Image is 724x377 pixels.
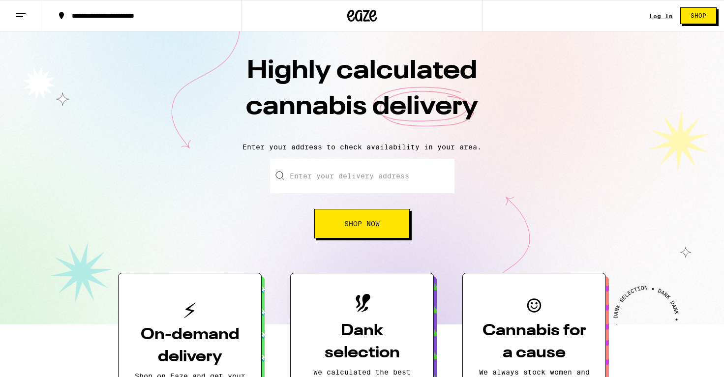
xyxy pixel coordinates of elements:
h1: Highly calculated cannabis delivery [190,54,534,135]
a: Log In [649,13,673,19]
h3: Cannabis for a cause [479,320,590,364]
h3: Dank selection [306,320,418,364]
span: Shop [691,13,706,19]
p: Enter your address to check availability in your area. [10,143,714,151]
button: Shop Now [314,209,410,238]
span: Shop Now [344,220,380,227]
a: Shop [673,7,724,24]
h3: On-demand delivery [134,324,245,368]
input: Enter your delivery address [270,159,454,193]
button: Shop [680,7,717,24]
